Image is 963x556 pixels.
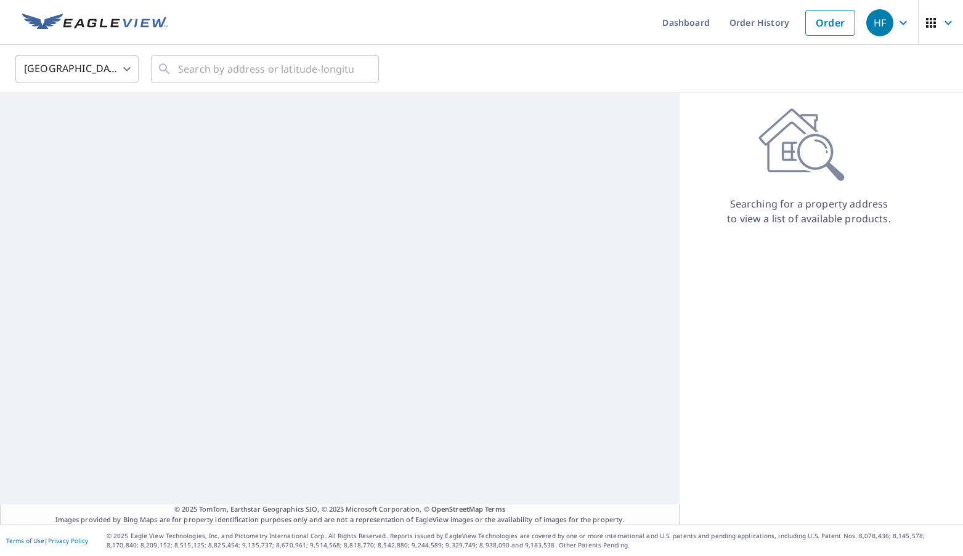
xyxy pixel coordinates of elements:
a: Terms of Use [6,536,44,545]
input: Search by address or latitude-longitude [178,52,354,86]
p: Searching for a property address to view a list of available products. [726,196,892,226]
div: HF [866,9,893,36]
img: EV Logo [22,14,168,32]
span: © 2025 TomTom, Earthstar Geographics SIO, © 2025 Microsoft Corporation, © [174,504,505,515]
p: | [6,537,88,544]
div: [GEOGRAPHIC_DATA] [15,52,139,86]
a: Terms [485,504,505,514]
a: Privacy Policy [48,536,88,545]
p: © 2025 Eagle View Technologies, Inc. and Pictometry International Corp. All Rights Reserved. Repo... [107,531,957,550]
a: Order [805,10,855,36]
a: OpenStreetMap [431,504,483,514]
